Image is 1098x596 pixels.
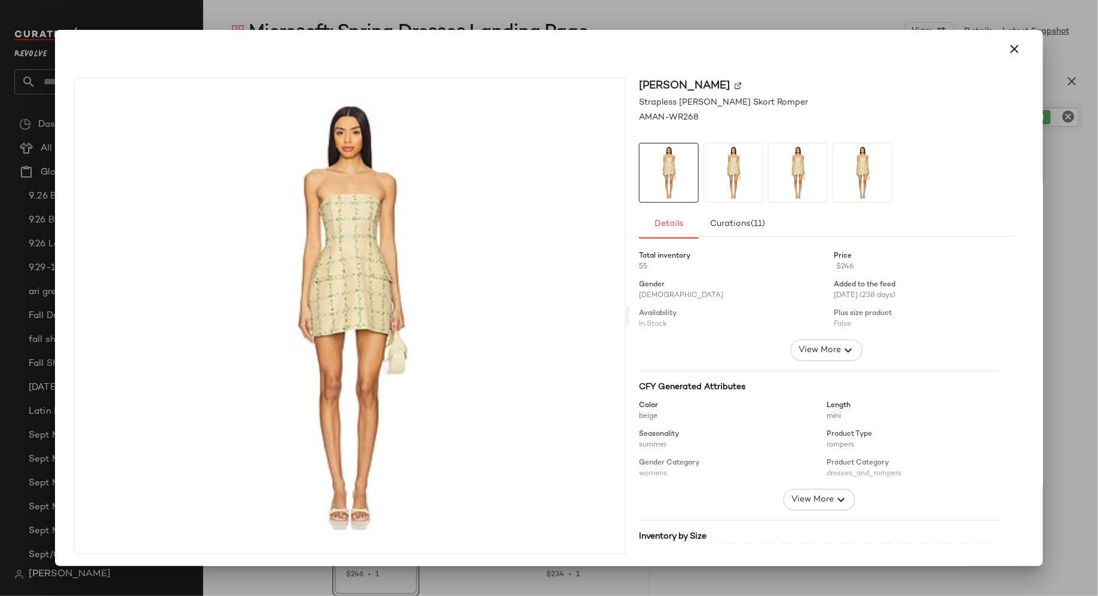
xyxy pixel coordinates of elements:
[791,493,834,507] span: View More
[654,219,684,229] span: Details
[640,143,698,202] img: AMAN-WR268_V1.jpg
[791,340,863,361] button: View More
[75,78,625,554] img: AMAN-WR268_V1.jpg
[639,96,808,109] span: Strapless [PERSON_NAME] Skort Romper
[833,143,892,202] img: AMAN-WR268_V1.jpg
[784,489,855,511] button: View More
[751,219,766,229] span: (11)
[704,143,763,202] img: AMAN-WR268_V1.jpg
[710,219,766,229] span: Curations
[639,381,1000,393] div: CFY Generated Attributes
[639,111,699,124] span: AMAN-WR268
[639,78,730,94] span: [PERSON_NAME]
[769,143,827,202] img: AMAN-WR268_V1.jpg
[798,343,841,357] span: View More
[639,530,1000,543] div: Inventory by Size
[735,82,742,89] img: svg%3e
